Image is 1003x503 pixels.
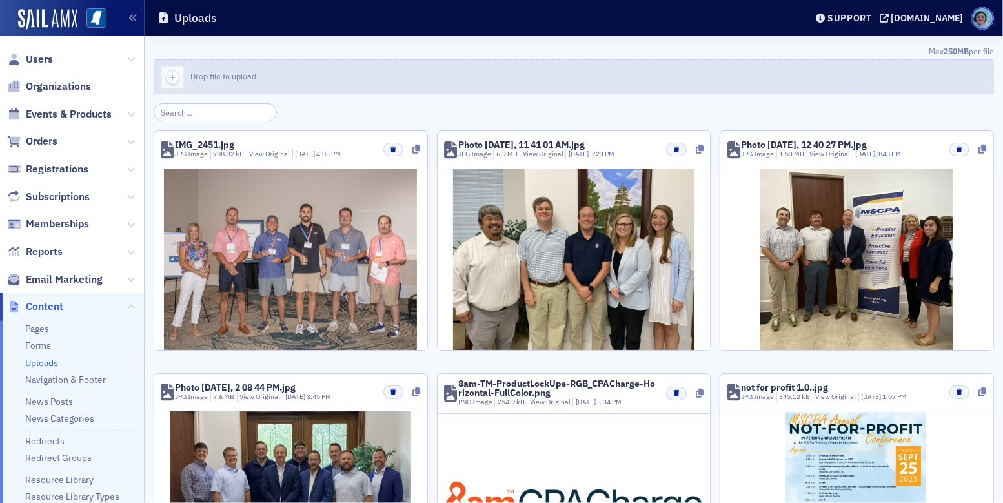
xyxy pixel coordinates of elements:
span: 3:45 PM [307,392,331,401]
a: Events & Products [7,107,112,121]
img: SailAMX [18,9,77,30]
a: Subscriptions [7,190,90,204]
span: 3:34 PM [597,397,622,406]
span: [DATE] [856,149,877,158]
a: Forms [25,340,51,351]
a: View Homepage [77,8,106,30]
a: Memberships [7,217,89,231]
div: JPG Image [175,392,208,402]
a: View Original [816,392,856,401]
span: Content [26,300,63,314]
a: Navigation & Footer [25,374,106,385]
div: 1.53 MB [776,149,805,159]
a: Redirect Groups [25,452,92,464]
a: View Original [523,149,563,158]
span: 3:23 PM [590,149,614,158]
div: Support [827,12,872,24]
span: 250MB [944,46,969,56]
span: Orders [26,134,57,149]
a: View Original [530,397,571,406]
span: [DATE] [576,397,597,406]
img: SailAMX [86,8,106,28]
div: 6.9 MB [493,149,518,159]
div: Photo [DATE], 2 08 44 PM.jpg [175,383,296,392]
div: 345.12 kB [776,392,811,402]
a: View Original [239,392,280,401]
span: Memberships [26,217,89,231]
div: Photo [DATE], 12 40 27 PM.jpg [742,140,867,149]
button: [DOMAIN_NAME] [880,14,968,23]
div: 8am-TM-ProductLockUps-RGB_CPACharge-Horizontal-FullColor.png [458,379,657,397]
a: Orders [7,134,57,149]
span: Email Marketing [26,272,103,287]
div: [DOMAIN_NAME] [891,12,964,24]
span: [DATE] [295,149,316,158]
a: View Original [249,149,290,158]
span: [DATE] [569,149,590,158]
a: View Original [810,149,851,158]
span: 1:07 PM [883,392,907,401]
span: 4:03 PM [316,149,341,158]
a: Content [7,300,63,314]
span: [DATE] [285,392,307,401]
span: Registrations [26,162,88,176]
span: Drop file to upload [190,71,256,81]
a: Registrations [7,162,88,176]
span: Users [26,52,53,67]
div: 7.6 MB [210,392,235,402]
div: JPG Image [458,149,491,159]
button: Drop file to upload [154,59,994,94]
div: Max per file [154,45,994,59]
input: Search… [154,103,277,121]
div: 254.9 kB [494,397,525,407]
a: News Categories [25,413,94,424]
div: JPG Image [175,149,208,159]
span: Events & Products [26,107,112,121]
div: JPG Image [742,149,775,159]
div: JPG Image [742,392,775,402]
a: Email Marketing [7,272,103,287]
a: Resource Library Types [25,491,119,502]
span: Subscriptions [26,190,90,204]
a: Users [7,52,53,67]
span: Organizations [26,79,91,94]
div: not for profit 1.0..jpg [742,383,829,392]
div: 708.32 kB [210,149,245,159]
div: Photo [DATE], 11 41 01 AM.jpg [458,140,585,149]
div: IMG_2451.jpg [175,140,234,149]
a: Pages [25,323,49,334]
a: Resource Library [25,474,94,486]
a: News Posts [25,396,73,407]
a: Reports [7,245,63,259]
div: PNG Image [458,397,492,407]
a: Uploads [25,357,58,369]
h1: Uploads [174,10,217,26]
span: Profile [971,7,994,30]
span: 3:48 PM [877,149,902,158]
span: Reports [26,245,63,259]
span: [DATE] [862,392,883,401]
a: Redirects [25,435,65,447]
a: Organizations [7,79,91,94]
